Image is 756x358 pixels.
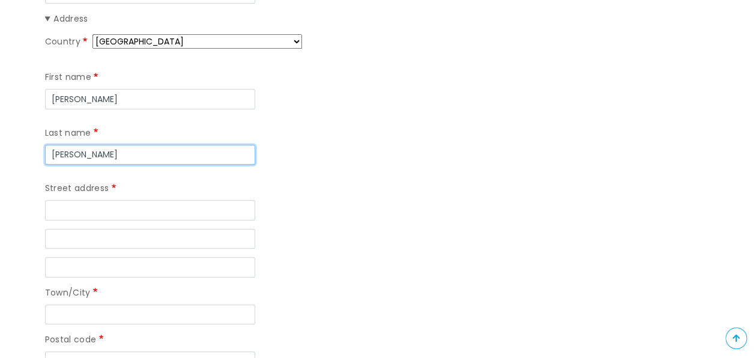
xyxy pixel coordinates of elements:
label: Town/City [45,286,100,300]
label: Postal code [45,333,106,347]
label: Street address [45,181,118,196]
label: First name [45,70,101,85]
label: Last name [45,126,101,141]
label: Country [45,35,90,49]
summary: Address [45,12,426,26]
